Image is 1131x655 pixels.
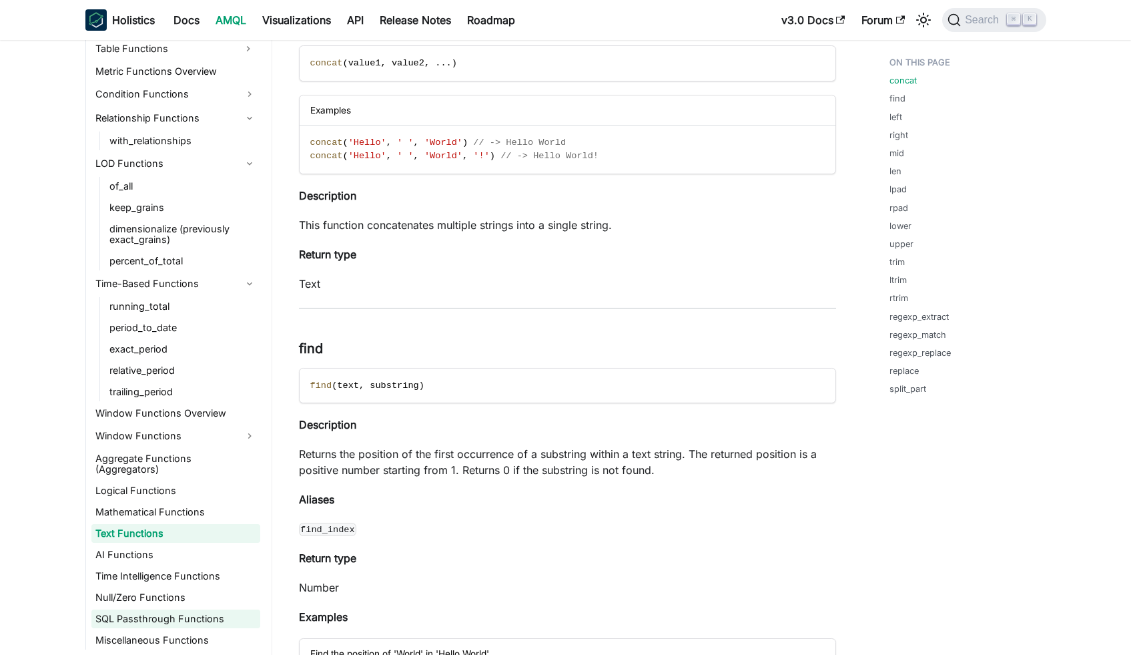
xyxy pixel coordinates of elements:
[91,524,260,543] a: Text Functions
[91,38,236,59] a: Table Functions
[942,8,1046,32] button: Search (Command+K)
[165,9,208,31] a: Docs
[473,138,566,148] span: // -> Hello World
[348,138,386,148] span: 'Hello'
[889,165,901,178] a: len
[397,151,413,161] span: ' '
[435,58,440,68] span: .
[889,183,907,196] a: lpad
[913,9,934,31] button: Switch between dark and light mode (currently light mode)
[459,9,523,31] a: Roadmap
[299,189,356,202] strong: Description
[424,151,462,161] span: 'World'
[105,361,260,380] a: relative_period
[424,138,462,148] span: 'World'
[889,329,946,341] a: regexp_match
[961,14,1007,26] span: Search
[773,9,853,31] a: v3.0 Docs
[91,62,260,81] a: Metric Functions Overview
[392,58,424,68] span: value2
[462,138,468,148] span: )
[299,610,348,624] strong: Examples
[348,58,381,68] span: value1
[310,381,332,391] span: find
[414,138,419,148] span: ,
[72,40,272,655] nav: Docs sidebar
[889,238,913,250] a: upper
[91,545,260,564] a: AI Functions
[91,404,260,423] a: Window Functions Overview
[446,58,452,68] span: .
[889,111,902,124] a: left
[414,151,419,161] span: ,
[299,248,356,261] strong: Return type
[105,318,260,337] a: period_to_date
[381,58,386,68] span: ,
[889,92,905,105] a: find
[424,58,430,68] span: ,
[236,38,260,59] button: Expand sidebar category 'Table Functions'
[299,217,836,233] p: This function concatenates multiple strings into a single string.
[105,383,260,401] a: trailing_period
[299,523,357,536] code: find_index
[889,220,911,232] a: lower
[889,274,907,286] a: ltrim
[359,381,364,391] span: ,
[91,481,260,500] a: Logical Functions
[889,347,951,359] a: regexp_replace
[462,151,468,161] span: ,
[370,381,418,391] span: substring
[853,9,913,31] a: Forum
[91,631,260,650] a: Miscellaneous Functions
[397,138,413,148] span: ' '
[889,74,917,87] a: concat
[500,151,599,161] span: // -> Hello World!
[889,147,904,160] a: mid
[299,552,356,565] strong: Return type
[348,151,386,161] span: 'Hello'
[1007,13,1020,25] kbd: ⌘
[299,418,356,431] strong: Description
[299,580,836,596] p: Number
[342,151,348,161] span: (
[452,58,457,68] span: )
[889,202,908,214] a: rpad
[440,58,446,68] span: .
[105,297,260,316] a: running_total
[372,9,459,31] a: Release Notes
[91,273,260,294] a: Time-Based Functions
[339,9,372,31] a: API
[91,588,260,607] a: Null/Zero Functions
[112,12,155,28] b: Holistics
[889,383,926,395] a: split_part
[889,365,919,377] a: replace
[91,425,260,447] a: Window Functions
[85,9,107,31] img: Holistics
[889,256,905,268] a: trim
[386,138,392,148] span: ,
[490,151,495,161] span: )
[105,132,260,150] a: with_relationships
[105,220,260,249] a: dimensionalize (previously exact_grains)
[91,83,260,105] a: Condition Functions
[473,151,489,161] span: '!'
[299,493,334,506] strong: Aliases
[889,310,949,323] a: regexp_extract
[386,151,392,161] span: ,
[310,151,343,161] span: concat
[419,381,424,391] span: )
[300,95,835,126] div: Examples
[91,107,260,129] a: Relationship Functions
[310,138,343,148] span: concat
[105,252,260,270] a: percent_of_total
[91,153,260,174] a: LOD Functions
[208,9,254,31] a: AMQL
[105,340,260,359] a: exact_period
[299,446,836,478] p: Returns the position of the first occurrence of a substring within a text string. The returned po...
[889,292,908,304] a: rtrim
[91,567,260,586] a: Time Intelligence Functions
[310,58,343,68] span: concat
[105,177,260,196] a: of_all
[91,449,260,479] a: Aggregate Functions (Aggregators)
[299,276,836,292] p: Text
